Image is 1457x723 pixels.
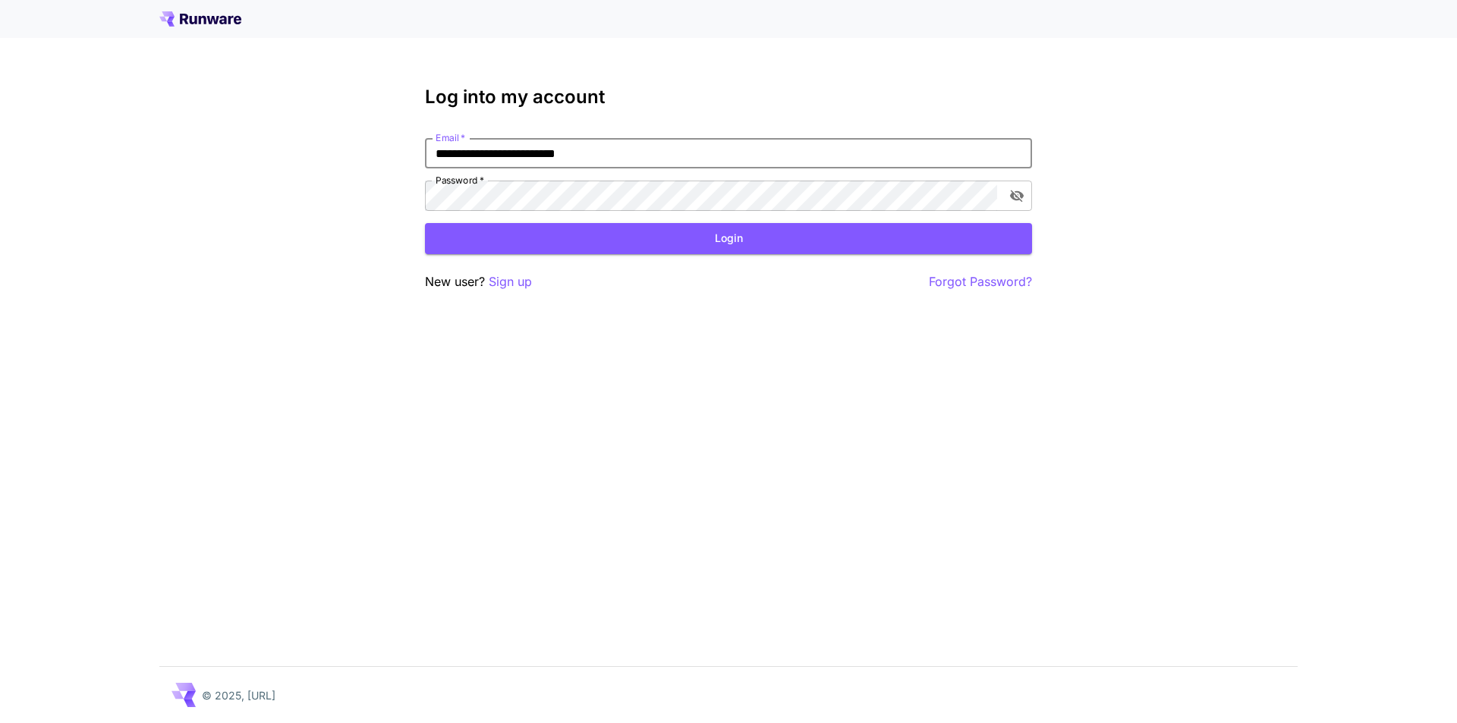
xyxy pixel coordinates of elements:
button: toggle password visibility [1003,182,1031,209]
h3: Log into my account [425,86,1032,108]
p: © 2025, [URL] [202,687,275,703]
label: Email [436,131,465,144]
button: Login [425,223,1032,254]
button: Forgot Password? [929,272,1032,291]
button: Sign up [489,272,532,291]
label: Password [436,174,484,187]
p: New user? [425,272,532,291]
